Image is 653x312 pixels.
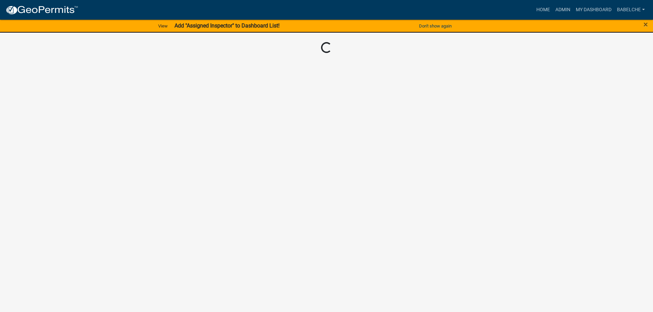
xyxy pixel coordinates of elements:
[553,3,573,16] a: Admin
[573,3,614,16] a: My Dashboard
[416,20,454,32] button: Don't show again
[614,3,648,16] a: babelche
[174,22,280,29] strong: Add "Assigned Inspector" to Dashboard List!
[155,20,170,32] a: View
[643,20,648,29] span: ×
[534,3,553,16] a: Home
[643,20,648,29] button: Close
